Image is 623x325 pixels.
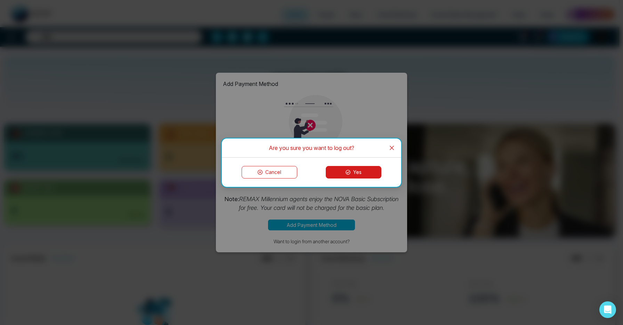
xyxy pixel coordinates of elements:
button: Cancel [242,166,297,179]
div: Open Intercom Messenger [599,301,616,318]
span: close [389,145,395,151]
div: Are you sure you want to log out? [230,144,393,152]
button: Close [382,138,401,157]
button: Yes [326,166,381,179]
